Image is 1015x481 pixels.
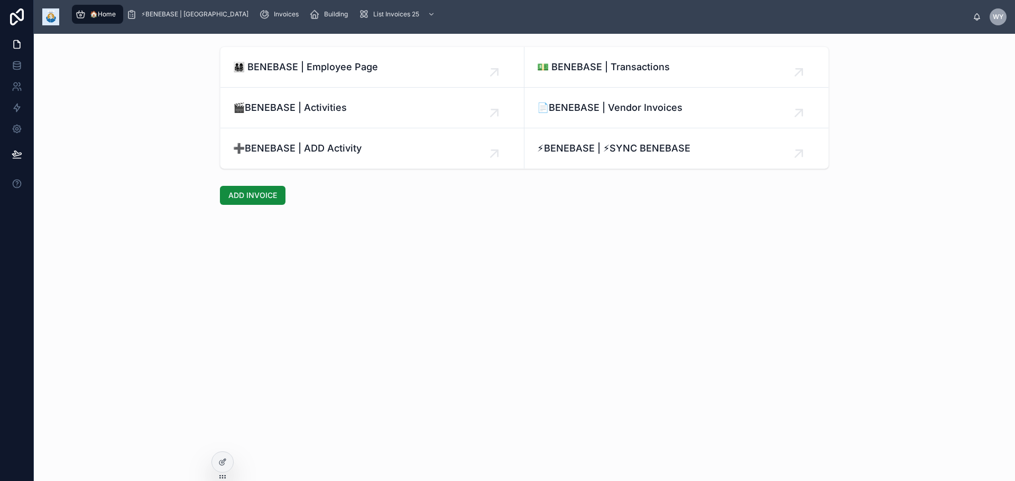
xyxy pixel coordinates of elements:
[123,5,256,24] a: ⚡BENEBASE | [GEOGRAPHIC_DATA]
[220,186,285,205] button: ADD INVOICE
[324,10,348,18] span: Building
[90,10,116,18] span: 🏠Home
[537,141,690,156] span: ⚡BENEBASE | ⚡SYNC BENEBASE
[68,3,973,26] div: scrollable content
[993,13,1003,21] span: WY
[220,128,524,168] a: ➕BENEBASE | ADD Activity
[274,10,299,18] span: Invoices
[524,88,828,128] a: 📄BENEBASE | Vendor Invoices
[233,60,378,74] span: 👨‍👩‍👧‍👦 BENEBASE | Employee Page
[72,5,123,24] a: 🏠Home
[42,8,59,25] img: App logo
[256,5,306,24] a: Invoices
[228,190,277,201] span: ADD INVOICE
[373,10,419,18] span: List Invoices 25
[306,5,355,24] a: Building
[355,5,440,24] a: List Invoices 25
[524,47,828,88] a: 💵 BENEBASE | Transactions
[233,100,347,115] span: 🎬BENEBASE | Activities
[141,10,248,18] span: ⚡BENEBASE | [GEOGRAPHIC_DATA]
[537,100,682,115] span: 📄BENEBASE | Vendor Invoices
[220,47,524,88] a: 👨‍👩‍👧‍👦 BENEBASE | Employee Page
[220,88,524,128] a: 🎬BENEBASE | Activities
[537,60,670,74] span: 💵 BENEBASE | Transactions
[233,141,362,156] span: ➕BENEBASE | ADD Activity
[524,128,828,168] a: ⚡BENEBASE | ⚡SYNC BENEBASE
